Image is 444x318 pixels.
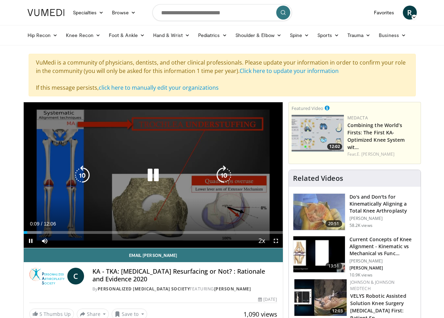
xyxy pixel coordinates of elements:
[347,122,405,150] a: Combining the World’s Firsts: The First KA-Optimized Knee System wit…
[349,216,416,221] p: [PERSON_NAME]
[313,28,343,42] a: Sports
[240,67,339,75] a: Click here to update your information
[69,6,108,20] a: Specialties
[29,268,65,284] img: Personalized Arthroplasty Society
[343,28,375,42] a: Trauma
[30,221,39,227] span: 0:09
[293,236,416,278] a: 13:51 Current Concepts of Knee Alignment - Kinematic vs Mechanical vs Func… [PERSON_NAME] [PERSON...
[258,296,277,303] div: [DATE]
[24,231,283,234] div: Progress Bar
[105,28,149,42] a: Foot & Ankle
[38,234,52,248] button: Mute
[255,234,269,248] button: Playback Rate
[39,311,42,317] span: 5
[108,6,140,20] a: Browse
[28,9,65,16] img: VuMedi Logo
[349,223,372,228] p: 58.2K views
[350,279,395,291] a: Johnson & Johnson MedTech
[41,221,43,227] span: /
[370,6,399,20] a: Favorites
[325,262,342,269] span: 13:51
[98,286,190,292] a: Personalized [MEDICAL_DATA] Society
[293,236,345,273] img: ab6dcc5e-23fe-4b2c-862c-91d6e6d499b4.150x105_q85_crop-smart_upscale.jpg
[194,28,231,42] a: Pediatrics
[286,28,313,42] a: Spine
[375,28,410,42] a: Business
[349,258,416,264] p: [PERSON_NAME]
[293,194,345,230] img: howell_knee_1.png.150x105_q85_crop-smart_upscale.jpg
[349,193,416,214] h3: Do's and Don'ts for Kinematically Aligning a Total Knee Arthroplasty
[294,279,347,316] img: abe8434e-c392-4864-8b80-6cc2396b85ec.150x105_q85_crop-smart_upscale.jpg
[92,286,277,292] div: By FEATURING
[92,268,277,283] h4: KA - TKA: [MEDICAL_DATA] Resurfacing or Not? : Rationale and Evidence 2020
[325,220,342,227] span: 20:51
[292,115,344,151] a: 12:02
[349,272,372,278] p: 10.9K views
[293,174,343,183] h4: Related Videos
[152,4,292,21] input: Search topics, interventions
[149,28,194,42] a: Hand & Wrist
[327,143,342,150] span: 12:02
[357,151,395,157] a: E. [PERSON_NAME]
[269,234,283,248] button: Fullscreen
[29,54,416,96] div: VuMedi is a community of physicians, dentists, and other clinical professionals. Please update yo...
[330,308,345,314] span: 12:03
[24,234,38,248] button: Pause
[294,279,347,316] a: 12:03
[67,268,84,284] a: C
[292,105,323,111] small: Featured Video
[23,28,62,42] a: Hip Recon
[24,248,283,262] a: Email [PERSON_NAME]
[231,28,286,42] a: Shoulder & Elbow
[347,151,418,157] div: Feat.
[347,115,368,121] a: Medacta
[293,193,416,230] a: 20:51 Do's and Don'ts for Kinematically Aligning a Total Knee Arthroplasty [PERSON_NAME] 58.2K views
[403,6,417,20] a: R
[99,84,219,91] a: click here to manually edit your organizations
[349,236,416,257] h3: Current Concepts of Knee Alignment - Kinematic vs Mechanical vs Func…
[24,102,283,248] video-js: Video Player
[44,221,56,227] span: 12:06
[292,115,344,151] img: aaf1b7f9-f888-4d9f-a252-3ca059a0bd02.150x105_q85_crop-smart_upscale.jpg
[62,28,105,42] a: Knee Recon
[214,286,251,292] a: [PERSON_NAME]
[349,265,416,271] p: [PERSON_NAME]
